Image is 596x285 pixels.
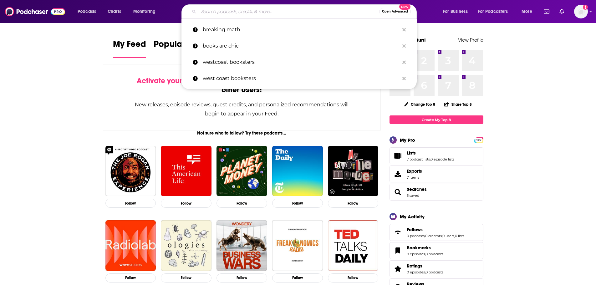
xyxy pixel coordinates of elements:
[78,7,96,16] span: Podcasts
[407,150,454,156] a: Lists
[181,54,417,70] a: westcoast booksters
[379,8,411,15] button: Open AdvancedNew
[430,157,454,161] a: 0 episode lists
[105,146,156,196] a: The Joe Rogan Experience
[454,234,455,238] span: ,
[216,199,267,208] button: Follow
[390,165,483,182] a: Exports
[390,224,483,241] span: Follows
[113,39,146,53] span: My Feed
[108,7,121,16] span: Charts
[517,7,540,17] button: open menu
[181,22,417,38] a: breaking math
[474,7,517,17] button: open menu
[5,6,65,18] img: Podchaser - Follow, Share and Rate Podcasts
[407,157,430,161] a: 7 podcast lists
[574,5,588,18] img: User Profile
[475,137,482,142] a: PRO
[478,7,508,16] span: For Podcasters
[328,146,379,196] a: My Favorite Murder with Karen Kilgariff and Georgia Hardstark
[407,263,443,269] a: Ratings
[425,234,442,238] a: 0 creators
[400,100,439,108] button: Change Top 8
[392,228,404,237] a: Follows
[443,7,468,16] span: For Business
[203,38,399,54] p: books are chic
[199,7,379,17] input: Search podcasts, credits, & more...
[407,168,422,174] span: Exports
[425,234,425,238] span: ,
[161,273,211,282] button: Follow
[400,214,425,220] div: My Activity
[407,150,416,156] span: Lists
[103,130,381,136] div: Not sure who to follow? Try these podcasts...
[407,263,422,269] span: Ratings
[392,246,404,255] a: Bookmarks
[203,22,399,38] p: breaking math
[104,7,125,17] a: Charts
[272,220,323,271] img: Freakonomics Radio
[583,5,588,10] svg: Add a profile image
[161,146,211,196] img: This American Life
[272,273,323,282] button: Follow
[328,199,379,208] button: Follow
[407,270,425,274] a: 0 episodes
[161,199,211,208] button: Follow
[574,5,588,18] span: Logged in as mfurr
[216,146,267,196] img: Planet Money
[407,227,423,232] span: Follows
[392,151,404,160] a: Lists
[455,234,464,238] a: 0 lists
[407,193,419,198] a: 3 saved
[272,199,323,208] button: Follow
[113,39,146,58] a: My Feed
[105,273,156,282] button: Follow
[154,39,207,58] a: Popular Feed
[328,273,379,282] button: Follow
[557,6,567,17] a: Show notifications dropdown
[442,234,454,238] a: 0 users
[133,7,155,16] span: Monitoring
[137,76,201,85] span: Activate your Feed
[105,220,156,271] img: Radiolab
[135,100,349,118] div: New releases, episode reviews, guest credits, and personalized recommendations will begin to appe...
[272,146,323,196] img: The Daily
[407,175,422,180] span: 7 items
[407,227,464,232] a: Follows
[328,220,379,271] img: TED Talks Daily
[390,242,483,259] span: Bookmarks
[399,4,410,10] span: New
[216,220,267,271] img: Business Wars
[458,37,483,43] a: View Profile
[407,186,427,192] a: Searches
[390,260,483,277] span: Ratings
[216,273,267,282] button: Follow
[135,76,349,94] div: by following Podcasts, Creators, Lists, and other Users!
[400,137,415,143] div: My Pro
[392,170,404,178] span: Exports
[407,252,425,256] a: 0 episodes
[390,115,483,124] a: Create My Top 8
[392,264,404,273] a: Ratings
[425,252,443,256] a: 0 podcasts
[439,7,476,17] button: open menu
[382,10,408,13] span: Open Advanced
[425,270,443,274] a: 0 podcasts
[574,5,588,18] button: Show profile menu
[129,7,164,17] button: open menu
[407,234,425,238] a: 0 podcasts
[181,70,417,87] a: west coast booksters
[203,54,399,70] p: westcoast booksters
[161,220,211,271] a: Ologies with Alie Ward
[522,7,532,16] span: More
